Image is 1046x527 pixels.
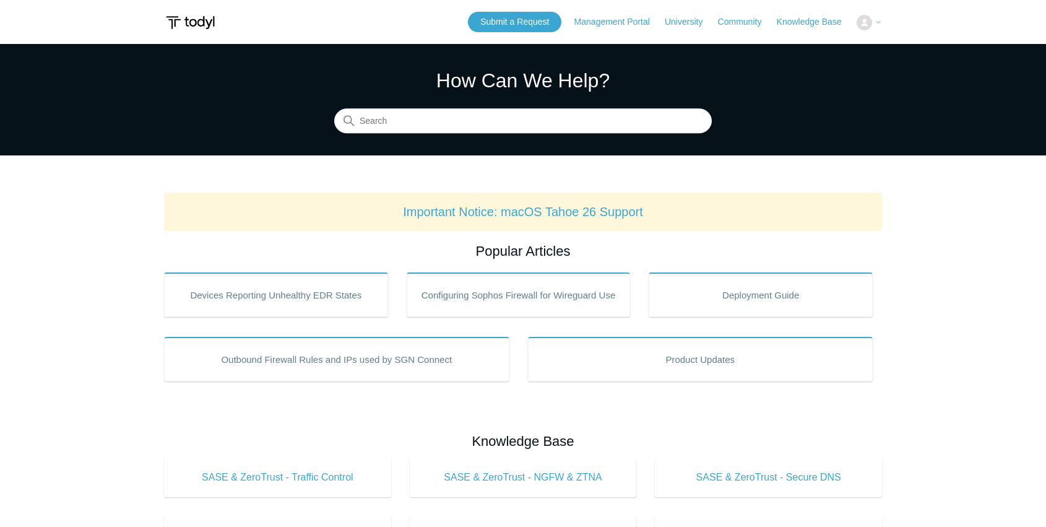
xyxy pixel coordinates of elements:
a: Submit a Request [468,12,561,32]
a: SASE & ZeroTrust - Traffic Control [164,458,391,497]
h2: Knowledge Base [164,431,882,451]
span: SASE & ZeroTrust - Secure DNS [673,470,863,485]
a: Product Updates [528,337,873,381]
a: Deployment Guide [649,272,873,317]
span: SASE & ZeroTrust - NGFW & ZTNA [428,470,618,485]
a: University [665,15,715,28]
h2: Popular Articles [164,241,882,261]
h1: How Can We Help? [334,66,712,95]
a: Outbound Firewall Rules and IPs used by SGN Connect [164,337,509,381]
input: Search [334,109,712,134]
a: Knowledge Base [777,15,854,28]
a: Management Portal [574,15,662,28]
a: SASE & ZeroTrust - Secure DNS [655,458,882,497]
a: Important Notice: macOS Tahoe 26 Support [403,205,643,219]
img: Todyl Support Center Help Center home page [164,11,217,34]
a: Community [718,15,774,28]
a: SASE & ZeroTrust - NGFW & ZTNA [410,458,637,497]
a: Configuring Sophos Firewall for Wireguard Use [407,272,631,317]
a: Devices Reporting Unhealthy EDR States [164,272,388,317]
span: SASE & ZeroTrust - Traffic Control [183,470,373,485]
